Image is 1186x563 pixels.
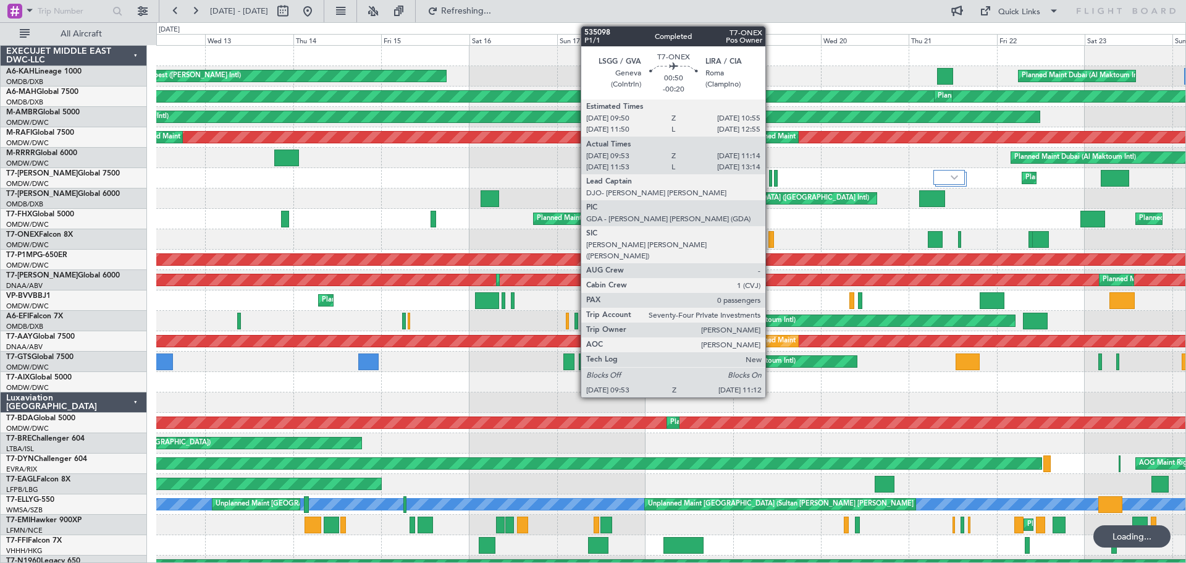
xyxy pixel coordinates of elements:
div: Planned Maint Dubai (Al Maktoum Intl) [1025,169,1147,187]
a: OMDB/DXB [6,200,43,209]
div: Mon 18 [645,34,733,45]
span: T7-ELLY [6,496,33,504]
div: Quick Links [998,6,1040,19]
a: LFMN/NCE [6,526,43,535]
div: [DATE] [159,25,180,35]
div: Planned Maint [GEOGRAPHIC_DATA] ([GEOGRAPHIC_DATA] Intl) [663,189,869,208]
span: T7-AAY [6,333,33,341]
div: Thu 14 [293,34,381,45]
span: T7-P1MP [6,252,37,259]
div: Tue 12 [117,34,205,45]
a: T7-P1MPG-650ER [6,252,67,259]
div: Tue 19 [733,34,821,45]
a: OMDW/DWC [6,302,49,311]
a: EVRA/RIX [6,465,37,474]
a: T7-ELLYG-550 [6,496,54,504]
a: A6-EFIFalcon 7X [6,313,63,320]
span: M-RRRR [6,150,35,157]
div: Unplanned Maint Budapest ([PERSON_NAME] Intl) [82,67,241,85]
span: A6-MAH [6,88,36,96]
a: T7-ONEXFalcon 8X [6,231,73,239]
span: T7-BRE [6,435,32,442]
a: M-AMBRGlobal 5000 [6,109,80,116]
div: Sun 17 [557,34,645,45]
a: T7-FHXGlobal 5000 [6,211,74,218]
a: DNAA/ABV [6,342,43,352]
a: OMDW/DWC [6,383,49,392]
a: T7-AAYGlobal 7500 [6,333,75,341]
span: All Aircraft [32,30,130,38]
a: OMDW/DWC [6,220,49,229]
div: Planned Maint Dubai (Al Maktoum Intl) [670,413,792,432]
a: T7-[PERSON_NAME]Global 7500 [6,170,120,177]
div: Fri 15 [381,34,469,45]
span: T7-BDA [6,415,33,422]
div: Planned Maint Dubai (Al Maktoum Intl) [1014,148,1136,167]
a: T7-BREChallenger 604 [6,435,85,442]
a: T7-BDAGlobal 5000 [6,415,75,422]
a: VP-BVVBBJ1 [6,292,51,300]
a: T7-AIXGlobal 5000 [6,374,72,381]
span: T7-FFI [6,537,28,544]
span: T7-[PERSON_NAME] [6,170,78,177]
span: T7-EMI [6,517,30,524]
div: Planned Maint [PERSON_NAME] [1027,515,1130,534]
div: Planned Maint Dubai (Al Maktoum Intl) [674,311,796,330]
div: Planned Maint Dubai (Al Maktoum Intl) [751,128,872,146]
a: OMDW/DWC [6,179,49,188]
div: Planned Maint Geneva (Cointrin) [667,230,768,248]
a: A6-KAHLineage 1000 [6,68,82,75]
span: T7-ONEX [6,231,39,239]
span: A6-KAH [6,68,35,75]
a: T7-EAGLFalcon 8X [6,476,70,483]
span: [DATE] - [DATE] [210,6,268,17]
a: T7-FFIFalcon 7X [6,537,62,544]
a: VHHH/HKG [6,546,43,556]
div: Thu 21 [909,34,996,45]
a: M-RRRRGlobal 6000 [6,150,77,157]
span: M-AMBR [6,109,38,116]
div: Planned Maint Dubai (Al Maktoum Intl) [322,291,444,310]
a: OMDW/DWC [6,424,49,433]
a: WMSA/SZB [6,506,43,515]
a: M-RAFIGlobal 7500 [6,129,74,137]
img: arrow-gray.svg [951,175,958,180]
span: T7-AIX [6,374,30,381]
div: Planned Maint Dubai (Al Maktoum Intl) [674,352,796,371]
a: OMDB/DXB [6,77,43,87]
input: Trip Number [38,2,109,20]
div: Planned Maint [GEOGRAPHIC_DATA] ([GEOGRAPHIC_DATA][PERSON_NAME]) [537,210,788,228]
a: OMDW/DWC [6,240,49,250]
span: T7-[PERSON_NAME] [6,272,78,279]
a: OMDW/DWC [6,261,49,270]
span: A6-EFI [6,313,29,320]
span: Refreshing... [440,7,492,15]
div: Fri 22 [997,34,1085,45]
span: M-RAFI [6,129,32,137]
a: OMDB/DXB [6,322,43,331]
a: A6-MAHGlobal 7500 [6,88,78,96]
div: Wed 13 [205,34,293,45]
a: T7-[PERSON_NAME]Global 6000 [6,190,120,198]
button: Refreshing... [422,1,496,21]
span: T7-[PERSON_NAME] [6,190,78,198]
span: VP-BVV [6,292,33,300]
a: LTBA/ISL [6,444,34,454]
div: Sat 16 [469,34,557,45]
div: Unplanned Maint [GEOGRAPHIC_DATA] (Sultan [PERSON_NAME] [PERSON_NAME] - Subang) [648,495,944,514]
span: T7-EAGL [6,476,36,483]
div: Sat 23 [1085,34,1172,45]
button: All Aircraft [14,24,134,44]
span: T7-GTS [6,353,32,361]
div: Loading... [1093,525,1171,548]
a: T7-DYNChallenger 604 [6,455,87,463]
a: T7-[PERSON_NAME]Global 6000 [6,272,120,279]
a: OMDB/DXB [6,98,43,107]
div: Unplanned Maint [GEOGRAPHIC_DATA] (Sultan [PERSON_NAME] [PERSON_NAME] - Subang) [216,495,512,514]
a: T7-GTSGlobal 7500 [6,353,74,361]
div: Wed 20 [821,34,909,45]
a: OMDW/DWC [6,363,49,372]
div: Planned Maint Dubai (Al Maktoum Intl) [663,108,784,126]
a: DNAA/ABV [6,281,43,290]
a: LFPB/LBG [6,485,38,494]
